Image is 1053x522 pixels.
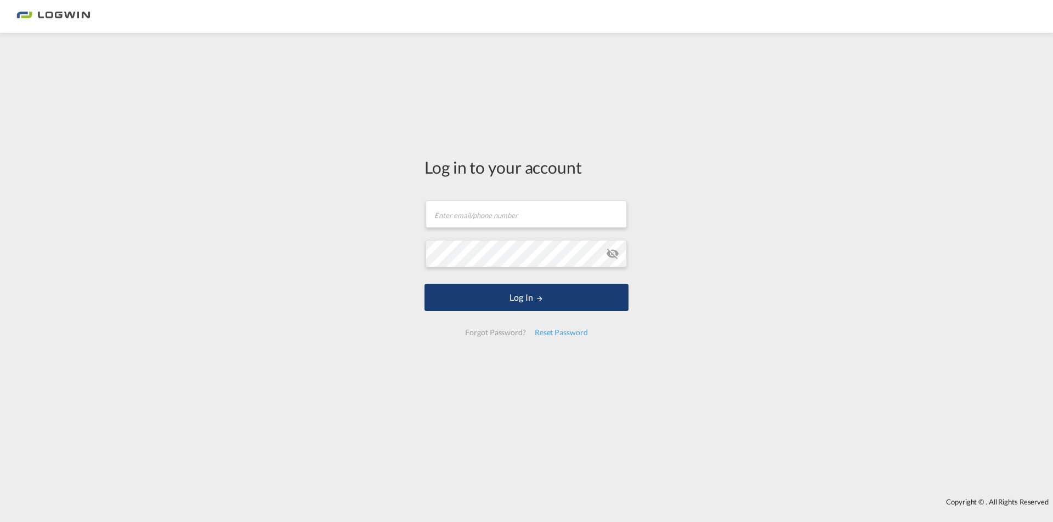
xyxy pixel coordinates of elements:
div: Reset Password [530,323,592,342]
input: Enter email/phone number [426,200,627,228]
md-icon: icon-eye-off [606,247,619,260]
button: LOGIN [424,284,629,311]
div: Forgot Password? [461,323,530,342]
img: bc73a0e0d8c111efacd525e4c8ad7d32.png [16,4,90,29]
div: Log in to your account [424,156,629,179]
